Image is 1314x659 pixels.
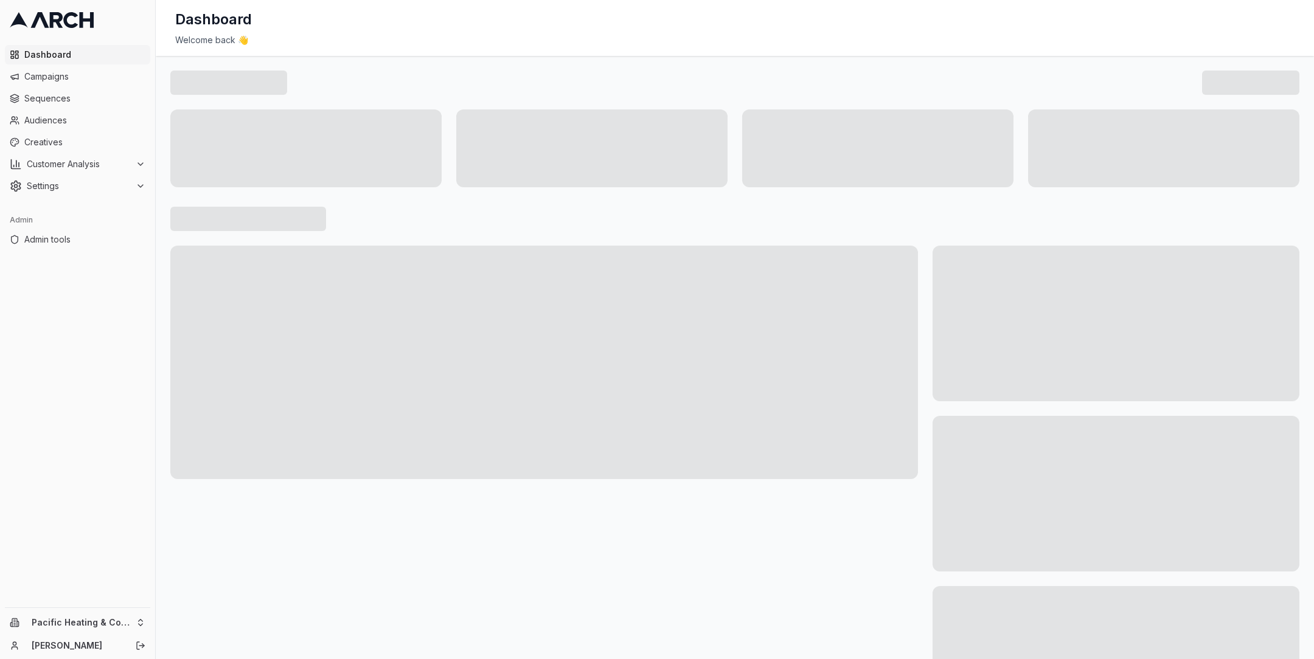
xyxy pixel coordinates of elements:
a: Dashboard [5,45,150,64]
a: [PERSON_NAME] [32,640,122,652]
a: Admin tools [5,230,150,249]
span: Audiences [24,114,145,126]
span: Settings [27,180,131,192]
div: Welcome back 👋 [175,34,1295,46]
span: Admin tools [24,233,145,246]
span: Campaigns [24,71,145,83]
a: Sequences [5,89,150,108]
a: Creatives [5,133,150,152]
button: Log out [132,637,149,654]
span: Creatives [24,136,145,148]
button: Customer Analysis [5,154,150,174]
span: Customer Analysis [27,158,131,170]
a: Campaigns [5,67,150,86]
a: Audiences [5,111,150,130]
span: Pacific Heating & Cooling [32,617,131,628]
span: Dashboard [24,49,145,61]
button: Pacific Heating & Cooling [5,613,150,632]
span: Sequences [24,92,145,105]
button: Settings [5,176,150,196]
div: Admin [5,210,150,230]
h1: Dashboard [175,10,252,29]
